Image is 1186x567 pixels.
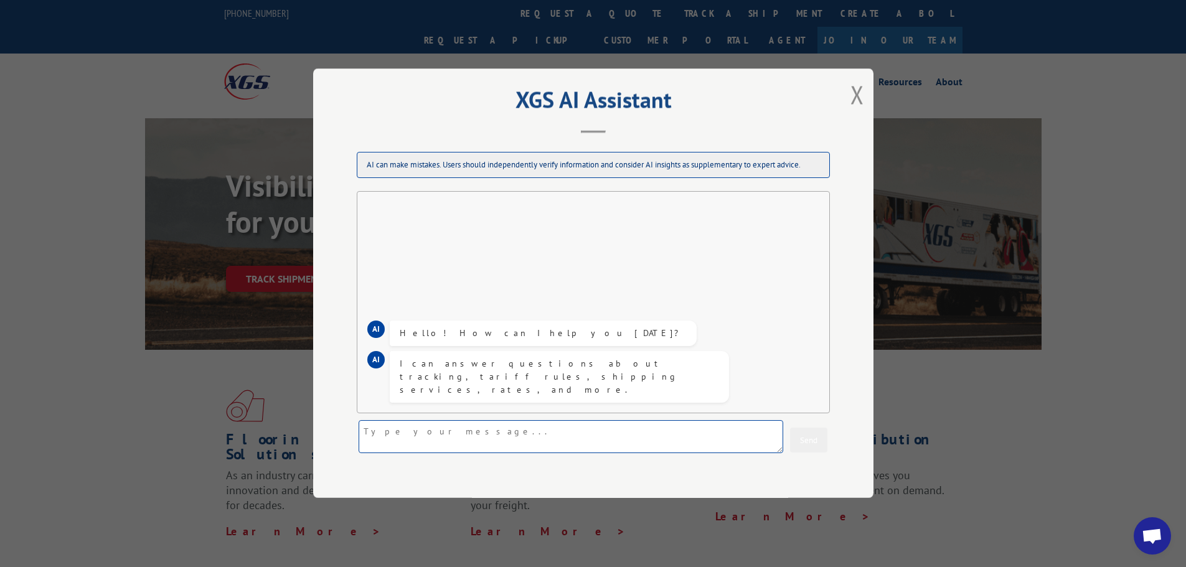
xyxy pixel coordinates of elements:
button: Send [790,428,827,453]
div: Open chat [1134,517,1171,555]
div: AI [367,321,385,339]
button: Close modal [850,78,864,111]
div: Hello! How can I help you [DATE]? [400,327,687,340]
div: AI can make mistakes. Users should independently verify information and consider AI insights as s... [357,152,830,179]
div: AI [367,352,385,369]
div: I can answer questions about tracking, tariff rules, shipping services, rates, and more. [400,358,719,397]
h2: XGS AI Assistant [344,91,842,115]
